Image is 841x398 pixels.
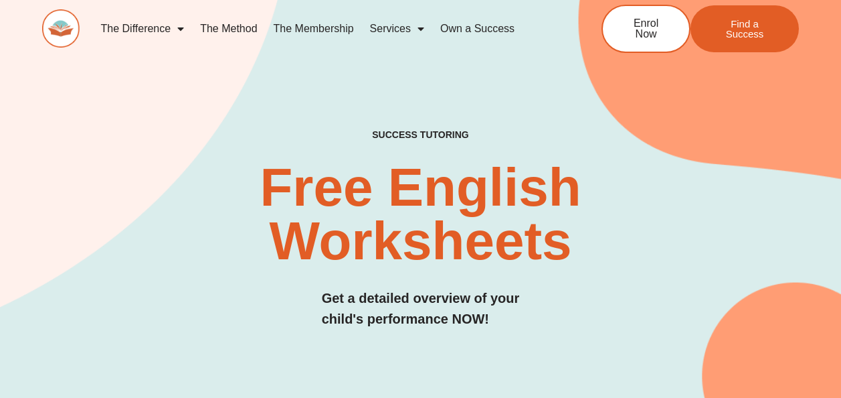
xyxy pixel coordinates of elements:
span: Find a Success [711,19,779,39]
a: The Membership [266,13,362,44]
a: Services [362,13,432,44]
span: Enrol Now [623,18,669,40]
h4: SUCCESS TUTORING​ [308,129,533,141]
nav: Menu [93,13,559,44]
a: The Method [192,13,265,44]
a: The Difference [93,13,193,44]
h3: Get a detailed overview of your child's performance NOW! [322,288,520,330]
h2: Free English Worksheets​ [171,161,670,268]
a: Find a Success [690,5,799,52]
a: Enrol Now [601,5,690,53]
a: Own a Success [432,13,523,44]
